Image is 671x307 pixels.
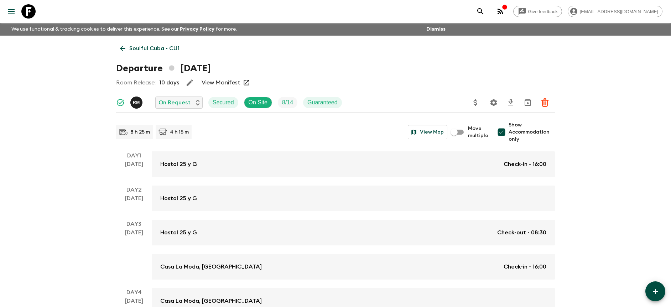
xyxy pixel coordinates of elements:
[180,27,214,32] a: Privacy Policy
[504,262,546,271] p: Check-in - 16:00
[116,41,183,56] a: Soulful Cuba • CU1
[152,151,555,177] a: Hostal 25 y GCheck-in - 16:00
[133,100,140,105] p: R M
[213,98,234,107] p: Secured
[152,186,555,211] a: Hostal 25 y G
[509,121,555,143] span: Show Accommodation only
[160,160,197,168] p: Hostal 25 y G
[208,97,238,108] div: Secured
[130,99,144,104] span: Reniel Monzon Jimenez
[425,24,447,34] button: Dismiss
[129,44,180,53] p: Soulful Cuba • CU1
[130,97,144,109] button: RM
[125,160,143,177] div: [DATE]
[278,97,297,108] div: Trip Fill
[504,160,546,168] p: Check-in - 16:00
[568,6,662,17] div: [EMAIL_ADDRESS][DOMAIN_NAME]
[170,129,189,136] p: 4 h 15 m
[130,129,150,136] p: 8 h 25 m
[513,6,562,17] a: Give feedback
[249,98,267,107] p: On Site
[202,79,240,86] a: View Manifest
[116,78,156,87] p: Room Release:
[160,228,197,237] p: Hostal 25 y G
[504,95,518,110] button: Download CSV
[116,186,152,194] p: Day 2
[125,228,143,280] div: [DATE]
[116,151,152,160] p: Day 1
[282,98,293,107] p: 8 / 14
[521,95,535,110] button: Archive (Completed, Cancelled or Unsynced Departures only)
[116,98,125,107] svg: Synced Successfully
[487,95,501,110] button: Settings
[4,4,19,19] button: menu
[468,95,483,110] button: Update Price, Early Bird Discount and Costs
[158,98,191,107] p: On Request
[125,194,143,211] div: [DATE]
[116,288,152,297] p: Day 4
[116,220,152,228] p: Day 3
[576,9,662,14] span: [EMAIL_ADDRESS][DOMAIN_NAME]
[152,254,555,280] a: Casa La Moda, [GEOGRAPHIC_DATA]Check-in - 16:00
[524,9,562,14] span: Give feedback
[473,4,488,19] button: search adventures
[307,98,338,107] p: Guaranteed
[116,61,210,76] h1: Departure [DATE]
[497,228,546,237] p: Check-out - 08:30
[9,23,240,36] p: We use functional & tracking cookies to deliver this experience. See our for more.
[160,297,262,305] p: Casa La Moda, [GEOGRAPHIC_DATA]
[160,262,262,271] p: Casa La Moda, [GEOGRAPHIC_DATA]
[159,78,179,87] p: 10 days
[468,125,489,139] span: Move multiple
[160,194,197,203] p: Hostal 25 y G
[538,95,552,110] button: Delete
[152,220,555,245] a: Hostal 25 y GCheck-out - 08:30
[408,125,447,139] button: View Map
[244,97,272,108] div: On Site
